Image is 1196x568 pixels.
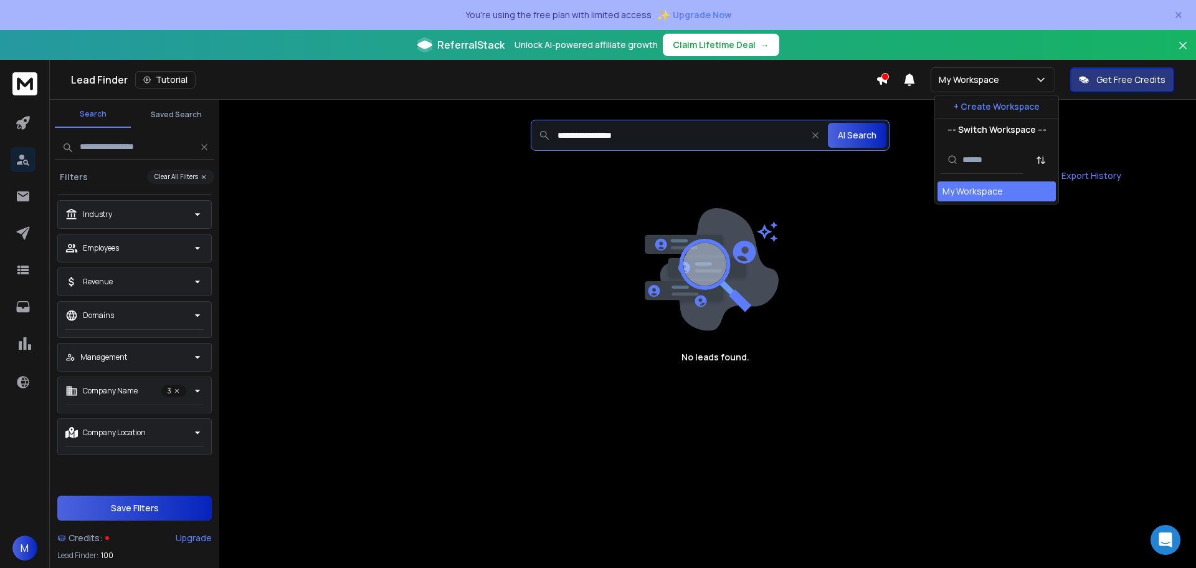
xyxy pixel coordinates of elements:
p: Company Name [83,386,138,396]
div: Open Intercom Messenger [1151,525,1180,555]
a: Export History [1038,163,1131,188]
button: Search [55,102,131,128]
button: Clear All Filters [147,170,214,184]
p: 3 [161,385,186,397]
button: Tutorial [135,71,196,89]
h1: No leads found. [681,351,749,363]
p: Revenue [83,277,113,287]
button: Close banner [1175,37,1191,67]
h3: Filters [55,171,93,183]
button: Saved Search [138,102,214,127]
button: Save Filters [57,496,212,521]
p: + Create Workspace [954,100,1040,113]
button: M [12,536,37,561]
p: You're using the free plan with limited access [465,9,652,21]
p: Employees [83,243,119,253]
a: Credits:Upgrade [57,526,212,551]
span: → [761,39,769,51]
p: Industry [83,209,112,219]
div: My Workspace [942,185,1003,198]
span: Credits: [69,532,103,544]
span: ✨ [657,6,670,24]
img: image [642,208,779,331]
div: Upgrade [176,532,212,544]
span: Upgrade Now [673,9,731,21]
p: Company Location [83,428,146,438]
button: + Create Workspace [935,95,1058,118]
p: Management [80,352,127,362]
p: Get Free Credits [1096,74,1165,86]
button: AI Search [828,123,886,148]
button: Sort by Sort A-Z [1028,148,1053,173]
div: Lead Finder [71,71,876,89]
p: My Workspace [939,74,1004,86]
p: --- Switch Workspace --- [947,123,1046,136]
span: 100 [101,551,113,561]
button: ✨Upgrade Now [657,2,731,27]
p: Domains [83,310,114,320]
button: Get Free Credits [1070,67,1174,92]
p: Unlock AI-powered affiliate growth [515,39,658,51]
button: Claim Lifetime Deal→ [663,34,779,56]
span: ReferralStack [437,37,505,52]
p: Lead Finder: [57,551,98,561]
